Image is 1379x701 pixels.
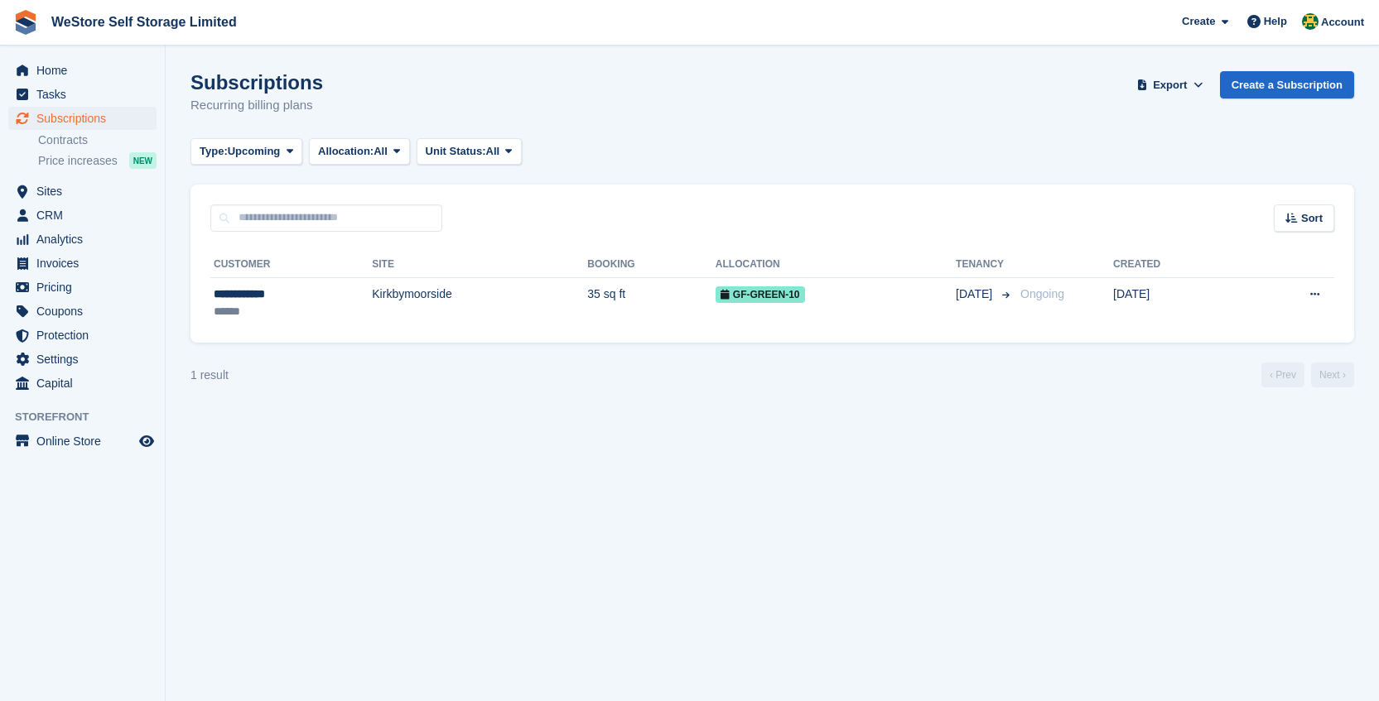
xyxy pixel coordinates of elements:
span: Invoices [36,252,136,275]
a: menu [8,252,157,275]
span: Ongoing [1020,287,1064,300]
th: Site [372,252,587,278]
div: NEW [129,152,157,169]
img: James Buffoni [1302,13,1319,30]
span: [DATE] [956,286,996,303]
a: Next [1311,363,1354,387]
a: menu [8,180,157,203]
span: Home [36,59,136,82]
button: Unit Status: All [417,138,522,166]
span: Help [1264,13,1287,30]
span: Upcoming [228,143,281,160]
a: Price increases NEW [38,151,157,170]
td: Kirkbymoorside [372,277,587,329]
div: 1 result [190,367,229,384]
span: CRM [36,204,136,227]
span: Allocation: [318,143,374,160]
img: stora-icon-8386f47178a22dfd0bd8f6a31ec36ba5ce8667c1dd55bd0f319d3a0aa187defe.svg [13,10,38,35]
span: Tasks [36,83,136,106]
a: Previous [1261,363,1304,387]
button: Export [1134,71,1207,98]
a: menu [8,204,157,227]
th: Customer [210,252,372,278]
span: Sites [36,180,136,203]
td: 35 sq ft [587,277,716,329]
th: Tenancy [956,252,1014,278]
span: All [486,143,500,160]
a: menu [8,324,157,347]
span: Settings [36,348,136,371]
span: Online Store [36,430,136,453]
a: menu [8,300,157,323]
a: menu [8,430,157,453]
span: Type: [200,143,228,160]
a: menu [8,83,157,106]
a: menu [8,228,157,251]
td: [DATE] [1113,277,1241,329]
a: Contracts [38,132,157,148]
a: menu [8,276,157,299]
h1: Subscriptions [190,71,323,94]
nav: Page [1258,363,1357,387]
span: Storefront [15,409,165,425]
span: Subscriptions [36,107,136,130]
a: menu [8,59,157,82]
p: Recurring billing plans [190,96,323,115]
span: All [374,143,388,160]
span: Price increases [38,153,118,169]
th: Booking [587,252,716,278]
span: Analytics [36,228,136,251]
button: Allocation: All [309,138,410,166]
a: menu [8,372,157,395]
a: Preview store [137,431,157,451]
span: Create [1182,13,1215,30]
a: Create a Subscription [1220,71,1354,98]
a: menu [8,107,157,130]
span: Account [1321,14,1364,31]
span: GF-GREEN-10 [716,286,805,303]
span: Capital [36,372,136,395]
span: Coupons [36,300,136,323]
span: Export [1153,77,1187,94]
th: Created [1113,252,1241,278]
button: Type: Upcoming [190,138,302,166]
span: Protection [36,324,136,347]
a: menu [8,348,157,371]
span: Sort [1301,210,1323,227]
span: Unit Status: [426,143,486,160]
th: Allocation [716,252,956,278]
span: Pricing [36,276,136,299]
a: WeStore Self Storage Limited [45,8,243,36]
